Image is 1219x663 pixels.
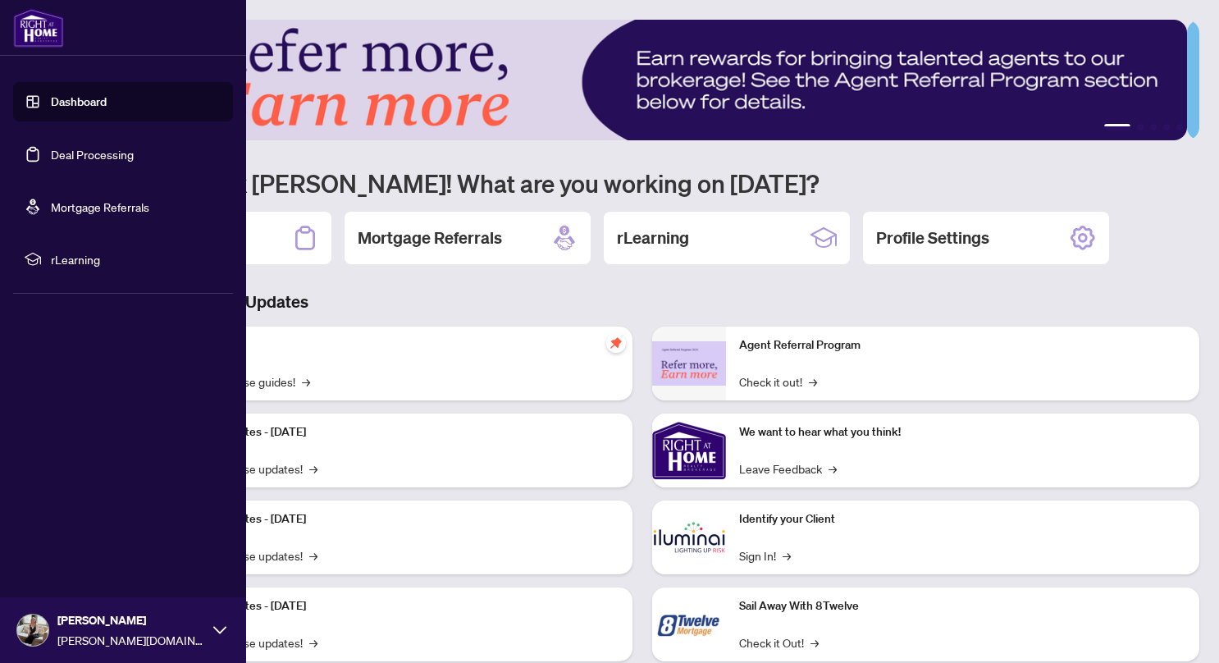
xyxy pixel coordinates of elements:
span: [PERSON_NAME] [57,611,205,629]
a: Check it out!→ [739,373,817,391]
span: rLearning [51,250,221,268]
p: Platform Updates - [DATE] [172,423,619,441]
button: 3 [1150,124,1157,130]
img: We want to hear what you think! [652,414,726,487]
img: Identify your Client [652,501,726,574]
p: Agent Referral Program [739,336,1186,354]
span: → [309,546,317,565]
h2: Profile Settings [876,226,989,249]
button: 5 [1176,124,1183,130]
span: → [829,460,837,478]
h2: rLearning [617,226,689,249]
span: [PERSON_NAME][DOMAIN_NAME][EMAIL_ADDRESS][DOMAIN_NAME] [57,631,205,649]
h1: Welcome back [PERSON_NAME]! What are you working on [DATE]? [85,167,1199,199]
button: 1 [1104,124,1130,130]
img: Profile Icon [17,615,48,646]
span: → [302,373,310,391]
p: We want to hear what you think! [739,423,1186,441]
img: logo [13,8,64,48]
img: Agent Referral Program [652,341,726,386]
button: 2 [1137,124,1144,130]
a: Leave Feedback→ [739,460,837,478]
span: pushpin [606,333,626,353]
a: Dashboard [51,94,107,109]
span: → [809,373,817,391]
span: → [783,546,791,565]
p: Identify your Client [739,510,1186,528]
span: → [309,633,317,652]
span: → [309,460,317,478]
p: Self-Help [172,336,619,354]
img: Slide 0 [85,20,1187,140]
p: Platform Updates - [DATE] [172,510,619,528]
h2: Mortgage Referrals [358,226,502,249]
p: Sail Away With 8Twelve [739,597,1186,615]
button: Open asap [1153,606,1203,655]
button: 4 [1163,124,1170,130]
h3: Brokerage & Industry Updates [85,290,1199,313]
p: Platform Updates - [DATE] [172,597,619,615]
a: Deal Processing [51,147,134,162]
span: → [810,633,819,652]
a: Check it Out!→ [739,633,819,652]
img: Sail Away With 8Twelve [652,588,726,661]
a: Mortgage Referrals [51,199,149,214]
a: Sign In!→ [739,546,791,565]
